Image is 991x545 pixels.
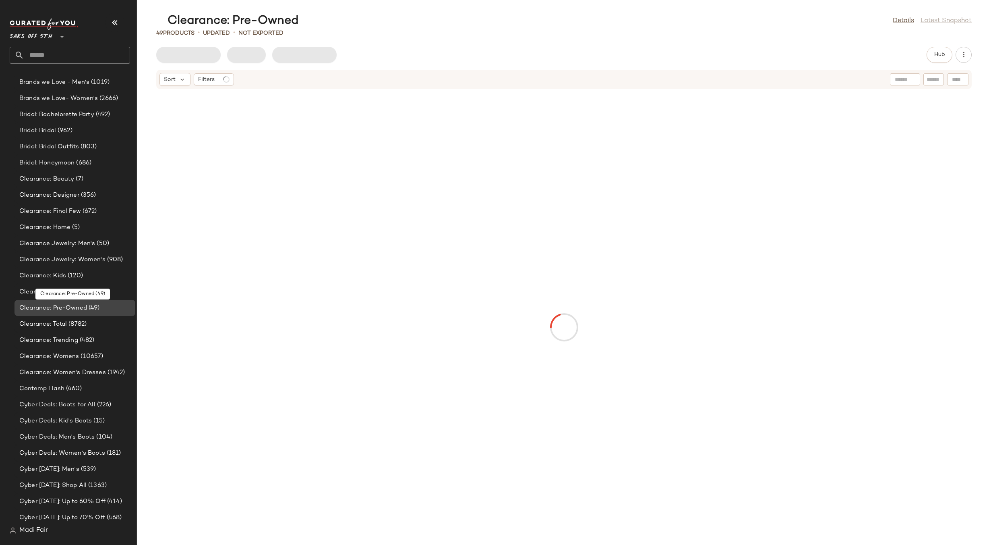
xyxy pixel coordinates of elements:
[19,481,87,490] span: Cyber [DATE]: Shop All
[105,449,121,458] span: (181)
[19,433,95,442] span: Cyber Deals: Men's Boots
[19,158,74,168] span: Bridal: Honeymoon
[19,223,70,232] span: Clearance: Home
[19,526,48,535] span: Madi Fair
[79,142,97,152] span: (803)
[92,416,105,426] span: (15)
[87,481,107,490] span: (1363)
[89,78,110,87] span: (1019)
[19,142,79,152] span: Bridal: Bridal Outfits
[19,239,95,248] span: Clearance Jewelry: Men's
[19,191,79,200] span: Clearance: Designer
[19,400,95,410] span: Cyber Deals: Boots for All
[95,239,109,248] span: (50)
[19,207,81,216] span: Clearance: Final Few
[79,352,103,361] span: (10657)
[19,352,79,361] span: Clearance: Womens
[10,527,16,534] img: svg%3e
[164,75,176,84] span: Sort
[19,126,56,135] span: Bridal: Bridal
[19,320,67,329] span: Clearance: Total
[19,497,106,506] span: Cyber [DATE]: Up to 60% Off
[156,29,194,37] div: Products
[87,304,100,313] span: (49)
[78,336,95,345] span: (482)
[74,175,83,184] span: (7)
[198,75,215,84] span: Filters
[19,416,92,426] span: Cyber Deals: Kid's Boots
[98,94,118,103] span: (2666)
[106,368,125,377] span: (1942)
[19,271,66,281] span: Clearance: Kids
[10,27,52,42] span: Saks OFF 5TH
[19,175,74,184] span: Clearance: Beauty
[66,271,83,281] span: (120)
[19,336,78,345] span: Clearance: Trending
[19,304,87,313] span: Clearance: Pre-Owned
[19,368,106,377] span: Clearance: Women's Dresses
[203,29,230,37] p: updated
[105,513,122,522] span: (468)
[156,13,299,29] div: Clearance: Pre-Owned
[934,52,945,58] span: Hub
[19,384,64,393] span: Contemp Flash
[10,19,78,30] img: cfy_white_logo.C9jOOHJF.svg
[79,465,96,474] span: (539)
[19,287,69,297] span: Clearance: Mens
[94,110,110,119] span: (492)
[56,126,72,135] span: (962)
[233,28,235,38] span: •
[79,191,96,200] span: (356)
[74,158,91,168] span: (686)
[70,223,80,232] span: (5)
[198,28,200,38] span: •
[106,255,123,264] span: (908)
[69,287,89,297] span: (1439)
[19,465,79,474] span: Cyber [DATE]: Men's
[19,255,106,264] span: Clearance Jewelry: Women's
[67,320,87,329] span: (8782)
[156,30,163,36] span: 49
[19,513,105,522] span: Cyber [DATE]: Up to 70% Off
[238,29,283,37] p: Not Exported
[64,384,82,393] span: (460)
[81,207,97,216] span: (672)
[927,47,952,63] button: Hub
[19,78,89,87] span: Brands we Love - Men's
[19,94,98,103] span: Brands we Love- Women's
[19,110,94,119] span: Bridal: Bachelorette Party
[19,449,105,458] span: Cyber Deals: Women's Boots
[95,433,112,442] span: (104)
[95,400,112,410] span: (226)
[893,16,914,26] a: Details
[106,497,122,506] span: (414)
